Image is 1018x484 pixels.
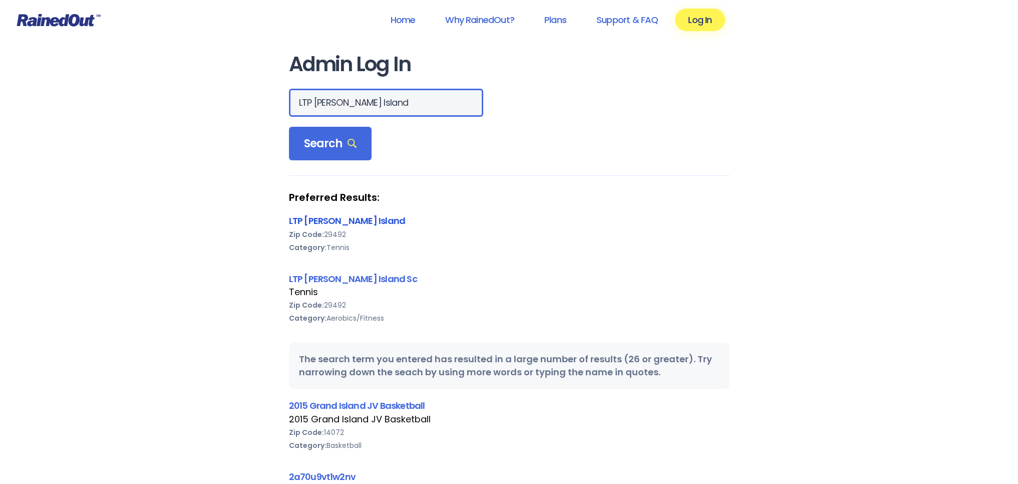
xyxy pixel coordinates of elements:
b: Zip Code: [289,427,324,437]
span: Search [304,137,357,151]
a: LTP [PERSON_NAME] Island Sc [289,273,417,285]
div: Search [289,127,372,161]
b: Zip Code: [289,229,324,239]
div: 2015 Grand Island JV Basketball [289,413,730,426]
b: Category: [289,243,326,253]
b: Category: [289,313,326,323]
div: Tennis [289,286,730,299]
b: Zip Code: [289,300,324,310]
div: Aerobics/Fitness [289,312,730,325]
a: 2a70u9vt1w2nv [289,470,356,483]
input: Search Orgs… [289,89,483,117]
div: LTP [PERSON_NAME] Island [289,214,730,227]
div: Basketball [289,439,730,452]
div: 29492 [289,299,730,312]
div: 14072 [289,426,730,439]
div: LTP [PERSON_NAME] Island Sc [289,272,730,286]
h1: Admin Log In [289,53,730,76]
div: 2a70u9vt1w2nv [289,470,730,483]
div: 2015 Grand Island JV Basketball [289,399,730,412]
a: 2015 Grand Island JV Basketball [289,399,425,412]
a: Why RainedOut? [432,9,527,31]
div: Tennis [289,241,730,254]
div: The search term you entered has resulted in a large number of results (26 or greater). Try narrow... [289,343,730,389]
a: Log In [675,9,725,31]
a: LTP [PERSON_NAME] Island [289,214,406,227]
a: Home [377,9,428,31]
a: Support & FAQ [583,9,671,31]
b: Category: [289,440,326,450]
a: Plans [531,9,579,31]
div: 29492 [289,228,730,241]
strong: Preferred Results: [289,191,730,204]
